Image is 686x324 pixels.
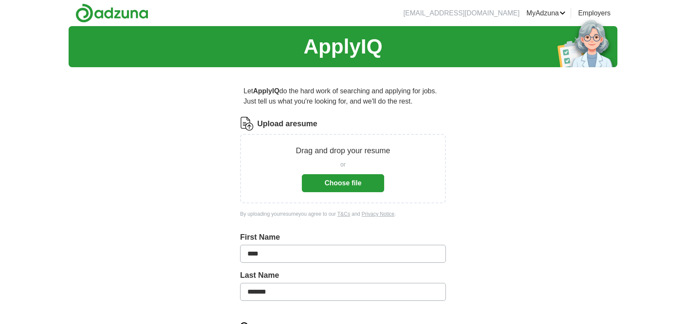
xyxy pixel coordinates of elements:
img: CV Icon [240,117,254,131]
label: Upload a resume [257,118,317,130]
span: or [340,160,346,169]
label: Last Name [240,270,446,281]
label: First Name [240,232,446,243]
a: Privacy Notice [361,211,394,217]
strong: ApplyIQ [253,87,279,95]
a: Employers [578,8,611,18]
h1: ApplyIQ [304,31,382,62]
a: MyAdzuna [527,8,566,18]
div: By uploading your resume you agree to our and . [240,210,446,218]
li: [EMAIL_ADDRESS][DOMAIN_NAME] [403,8,520,18]
a: T&Cs [337,211,350,217]
img: Adzuna logo [75,3,148,23]
p: Drag and drop your resume [296,145,390,157]
p: Let do the hard work of searching and applying for jobs. Just tell us what you're looking for, an... [240,83,446,110]
button: Choose file [302,174,384,192]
